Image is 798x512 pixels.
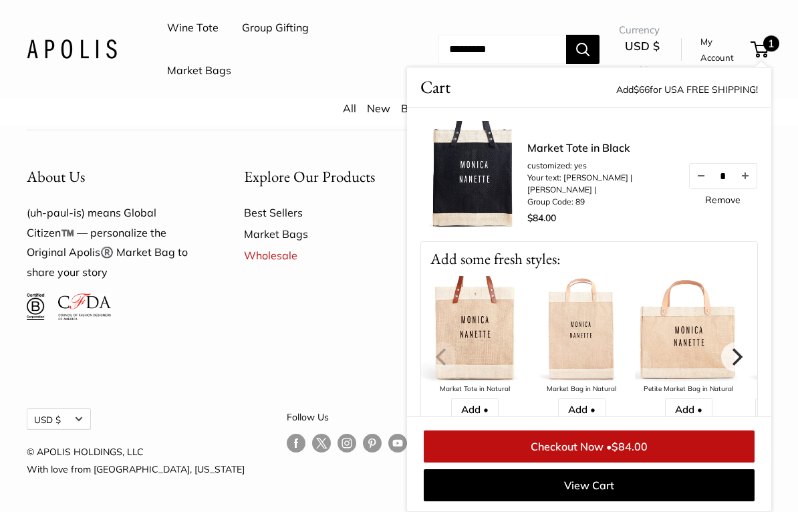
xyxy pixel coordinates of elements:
[27,39,117,59] img: Apolis
[527,160,674,172] li: customized: yes
[338,434,356,453] a: Follow us on Instagram
[27,443,245,478] p: © APOLIS HOLDINGS, LLC With love from [GEOGRAPHIC_DATA], [US_STATE]
[367,102,390,115] a: New
[421,383,528,396] div: Market Tote in Natural
[619,35,666,78] button: USD $
[420,74,450,100] span: Cart
[625,39,660,53] span: USD $
[27,408,91,430] button: USD $
[528,383,635,396] div: Market Bag in Natural
[612,440,648,453] span: $84.00
[734,164,757,188] button: Increase quantity by 1
[27,166,85,186] span: About Us
[527,172,674,196] li: Your text: [PERSON_NAME] | [PERSON_NAME] |
[690,164,712,188] button: Decrease quantity by 1
[527,196,674,208] li: Group Code: 89
[527,140,674,156] a: Market Tote in Black
[287,434,305,453] a: Follow us on Facebook
[244,202,392,223] a: Best Sellers
[244,166,375,186] span: Explore Our Products
[388,434,407,453] a: Follow us on YouTube
[244,223,392,245] a: Market Bags
[616,84,758,96] span: Add for USA FREE SHIPPING!
[527,212,556,224] span: $84.00
[566,35,600,64] button: Search
[665,398,712,421] a: Add •
[343,102,356,115] a: All
[763,35,779,51] span: 1
[312,434,331,458] a: Follow us on Twitter
[242,18,309,38] a: Group Gifting
[451,398,499,421] a: Add •
[424,469,755,501] a: View Cart
[401,102,456,115] a: Bestsellers
[363,434,382,453] a: Follow us on Pinterest
[634,84,650,96] span: $66
[244,245,392,266] a: Wholesale
[721,342,751,372] button: Next
[700,33,746,66] a: My Account
[287,408,458,426] p: Follow Us
[167,61,231,81] a: Market Bags
[619,21,666,39] span: Currency
[635,383,742,396] div: Petite Market Bag in Natural
[420,121,527,228] img: description_Make it yours with custom text.
[712,170,734,181] input: Quantity
[58,293,111,320] img: Council of Fashion Designers of America Member
[424,430,755,463] a: Checkout Now •$84.00
[27,203,197,283] p: (uh-paul-is) means Global Citizen™️ — personalize the Original Apolis®️ Market Bag to share your ...
[27,164,197,190] button: About Us
[244,164,392,190] button: Explore Our Products
[752,41,769,57] a: 1
[705,195,741,205] a: Remove
[421,242,757,276] p: Add some fresh styles:
[167,18,219,38] a: Wine Tote
[27,293,45,320] img: Certified B Corporation
[558,398,606,421] a: Add •
[438,35,566,64] input: Search...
